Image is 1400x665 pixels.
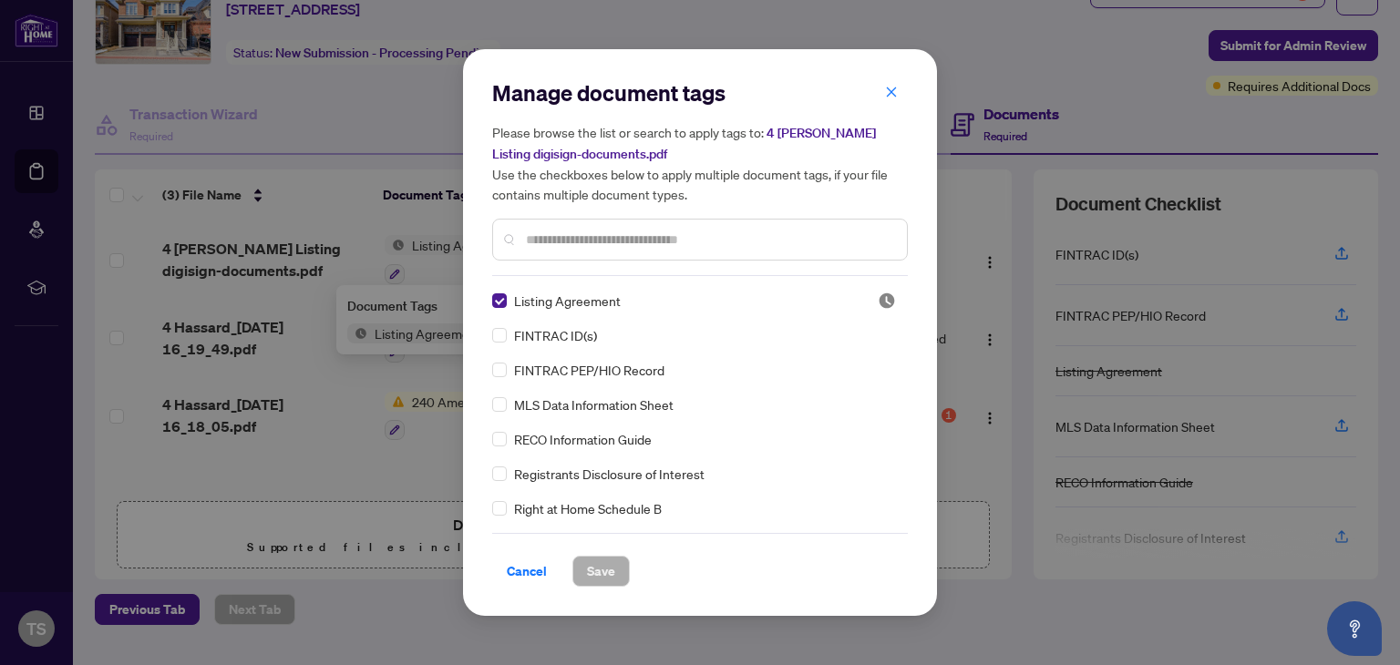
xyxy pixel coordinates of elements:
[514,394,674,414] span: MLS Data Information Sheet
[514,498,662,518] span: Right at Home Schedule B
[878,292,896,310] img: status
[514,291,621,311] span: Listing Agreement
[514,429,652,449] span: RECO Information Guide
[492,78,908,107] h2: Manage document tags
[492,556,561,587] button: Cancel
[878,292,896,310] span: Pending Review
[514,360,664,380] span: FINTRAC PEP/HIO Record
[514,325,597,345] span: FINTRAC ID(s)
[1327,601,1382,656] button: Open asap
[514,464,705,484] span: Registrants Disclosure of Interest
[492,122,908,204] h5: Please browse the list or search to apply tags to: Use the checkboxes below to apply multiple doc...
[572,556,630,587] button: Save
[885,86,898,98] span: close
[507,557,547,586] span: Cancel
